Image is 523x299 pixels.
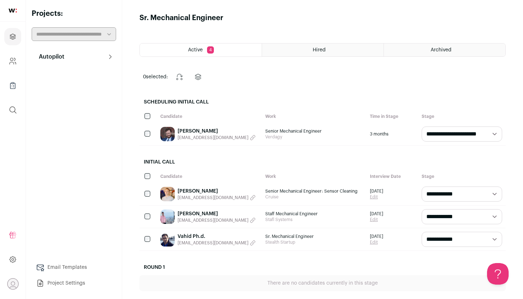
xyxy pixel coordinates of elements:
span: Stafl Systems [265,217,363,222]
span: [EMAIL_ADDRESS][DOMAIN_NAME] [178,135,248,141]
a: Edit [370,217,383,222]
div: 3 months [366,123,418,145]
div: Stage [418,110,506,123]
a: Project Settings [32,276,116,290]
a: [PERSON_NAME] [178,128,256,135]
span: Senior Mechanical Engineer [265,128,363,134]
iframe: Help Scout Beacon - Open [487,263,509,285]
span: [EMAIL_ADDRESS][DOMAIN_NAME] [178,240,248,246]
a: Projects [4,28,21,45]
span: Archived [431,47,451,52]
button: [EMAIL_ADDRESS][DOMAIN_NAME] [178,240,256,246]
button: [EMAIL_ADDRESS][DOMAIN_NAME] [178,195,256,201]
div: There are no candidates currently in this stage [139,275,506,291]
div: Work [262,110,367,123]
div: Work [262,170,367,183]
img: acbebd6f9016fa72fe99af5845fcf09cf0832cbbb85babf610dbe0f548893130 [160,232,175,247]
a: Email Templates [32,260,116,275]
h1: Sr. Mechanical Engineer [139,13,223,23]
a: Company Lists [4,77,21,94]
span: [DATE] [370,211,383,217]
div: Time in Stage [366,110,418,123]
a: [PERSON_NAME] [178,210,256,217]
div: Stage [418,170,506,183]
a: Company and ATS Settings [4,52,21,70]
a: Vahid Ph.d. [178,233,256,240]
span: Sr. Mechanical Engineer [265,234,363,239]
span: selected: [143,73,168,80]
span: Hired [313,47,326,52]
div: Candidate [157,170,262,183]
span: [EMAIL_ADDRESS][DOMAIN_NAME] [178,195,248,201]
h2: Scheduling Initial Call [139,94,506,110]
span: 0 [143,74,146,79]
a: Edit [370,239,383,245]
div: Candidate [157,110,262,123]
span: Staff Mechanical Engineer [265,211,363,217]
h2: Initial Call [139,154,506,170]
a: Archived [384,43,505,56]
h2: Projects: [32,9,116,19]
h2: Round 1 [139,259,506,275]
img: 0af44e7892df9b578388cf89b2cad4667c8f941de9d724918e1d3aa00f4258e6 [160,127,175,141]
a: Hired [262,43,384,56]
span: Senior Mechanical Engineer: Sensor Cleaning [265,188,363,194]
a: Edit [370,194,383,200]
span: Verdagy [265,134,363,140]
span: [DATE] [370,188,383,194]
span: Active [188,47,203,52]
span: Stealth Startup [265,239,363,245]
div: Interview Date [366,170,418,183]
span: [DATE] [370,234,383,239]
img: 3df949454b6f344a59167aad13bd005270229de3c4ed5fdcbf38ef1ede6f7941 [160,210,175,224]
button: [EMAIL_ADDRESS][DOMAIN_NAME] [178,135,256,141]
button: Autopilot [32,50,116,64]
span: [EMAIL_ADDRESS][DOMAIN_NAME] [178,217,248,223]
p: Autopilot [35,52,64,61]
a: [PERSON_NAME] [178,188,256,195]
button: Open dropdown [7,278,19,290]
button: Change stage [171,68,188,86]
button: [EMAIL_ADDRESS][DOMAIN_NAME] [178,217,256,223]
span: 4 [207,46,214,54]
img: 5cf15441a7cd70be535af11e58af16b6ac2114fc4e98198347cdb160306c5282 [160,187,175,201]
span: Cruise [265,194,363,200]
img: wellfound-shorthand-0d5821cbd27db2630d0214b213865d53afaa358527fdda9d0ea32b1df1b89c2c.svg [9,9,17,13]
